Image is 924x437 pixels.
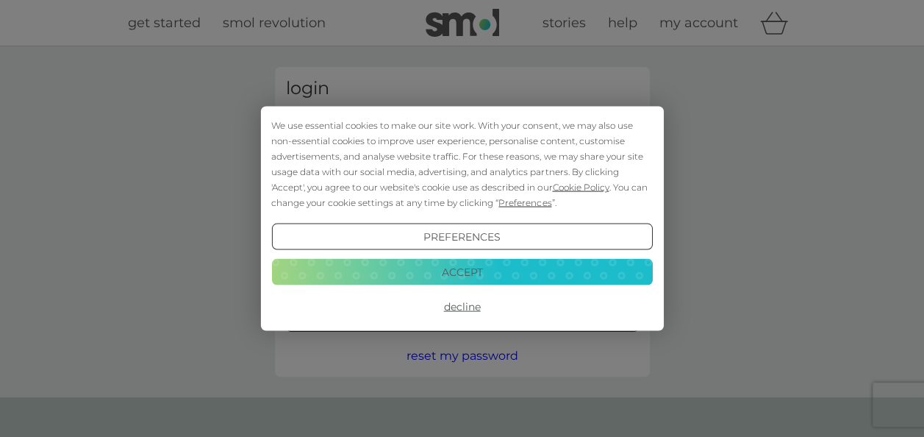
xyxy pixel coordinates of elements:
[271,294,652,320] button: Decline
[260,107,663,331] div: Cookie Consent Prompt
[552,182,609,193] span: Cookie Policy
[271,118,652,210] div: We use essential cookies to make our site work. With your consent, we may also use non-essential ...
[271,258,652,285] button: Accept
[271,224,652,250] button: Preferences
[498,197,551,208] span: Preferences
